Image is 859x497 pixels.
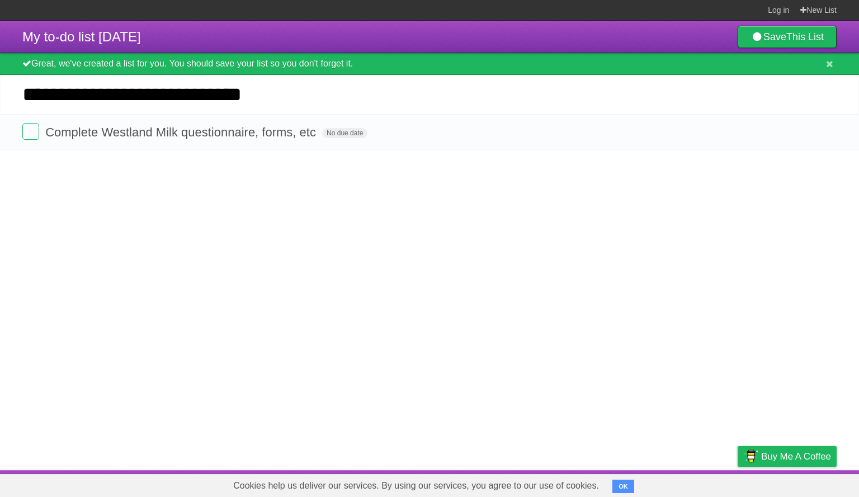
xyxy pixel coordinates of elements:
[738,446,837,467] a: Buy me a coffee
[685,473,710,494] a: Terms
[322,128,367,138] span: No due date
[786,31,824,42] b: This List
[766,473,837,494] a: Suggest a feature
[626,473,671,494] a: Developers
[45,125,319,139] span: Complete Westland Milk questionnaire, forms, etc
[761,447,831,466] span: Buy me a coffee
[589,473,612,494] a: About
[743,447,758,466] img: Buy me a coffee
[222,475,610,497] span: Cookies help us deliver our services. By using our services, you agree to our use of cookies.
[723,473,752,494] a: Privacy
[612,480,634,493] button: OK
[22,29,141,44] span: My to-do list [DATE]
[738,26,837,48] a: SaveThis List
[22,123,39,140] label: Done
